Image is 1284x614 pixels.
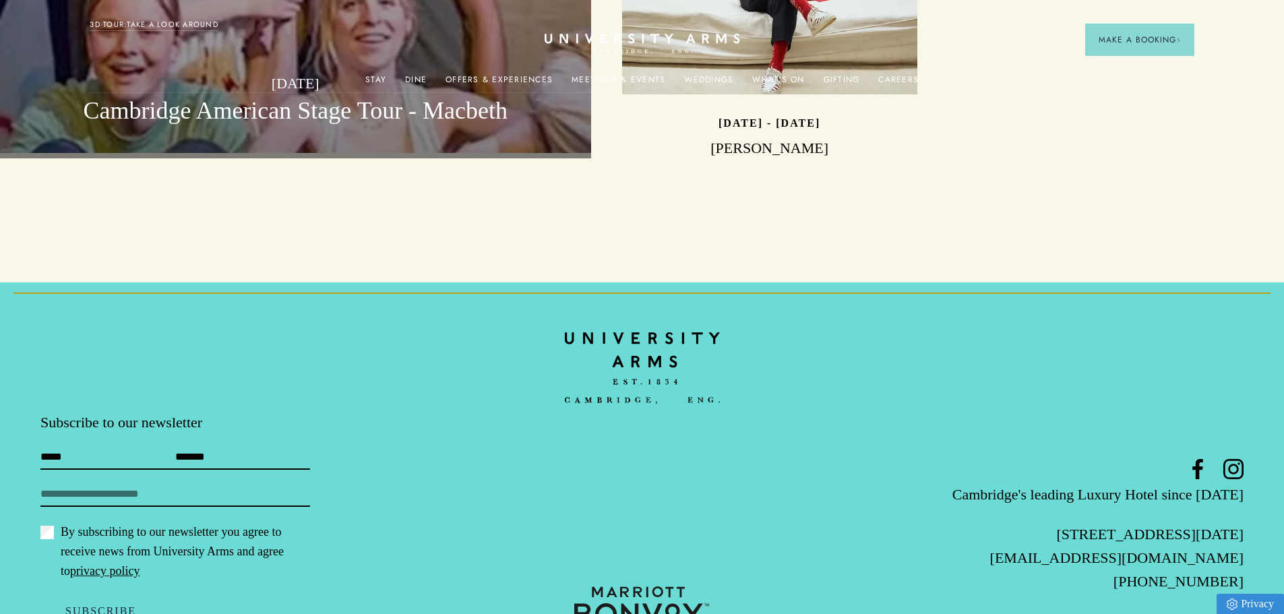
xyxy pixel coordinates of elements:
a: 3D TOUR:TAKE A LOOK AROUND [90,19,218,31]
img: bc90c398f2f6aa16c3ede0e16ee64a97.svg [565,323,720,413]
a: Home [565,323,720,412]
a: Privacy [1217,594,1284,614]
a: Stay [365,75,386,92]
a: Instagram [1223,459,1244,479]
p: [STREET_ADDRESS][DATE] [843,522,1244,546]
span: Make a Booking [1099,34,1181,46]
p: Cambridge's leading Luxury Hotel since [DATE] [843,483,1244,506]
a: Dine [405,75,427,92]
a: privacy policy [70,564,140,578]
img: Arrow icon [1176,38,1181,42]
button: Make a BookingArrow icon [1085,24,1194,56]
a: Weddings [684,75,733,92]
h3: [PERSON_NAME] [622,138,917,158]
input: By subscribing to our newsletter you agree to receive news from University Arms and agree topriva... [40,526,54,539]
a: Meetings & Events [572,75,665,92]
a: Gifting [824,75,860,92]
img: Privacy [1227,598,1237,610]
p: [DATE] [31,71,560,95]
a: What's On [752,75,804,92]
a: Offers & Experiences [446,75,553,92]
label: By subscribing to our newsletter you agree to receive news from University Arms and agree to [40,522,310,581]
h3: Cambridge American Stage Tour - Macbeth [31,95,560,127]
a: [EMAIL_ADDRESS][DOMAIN_NAME] [990,549,1244,566]
p: [DATE] - [DATE] [719,117,820,129]
a: Home [545,34,740,55]
a: Facebook [1188,459,1208,479]
a: [PHONE_NUMBER] [1113,573,1244,590]
p: Subscribe to our newsletter [40,412,441,433]
a: Careers [878,75,919,92]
